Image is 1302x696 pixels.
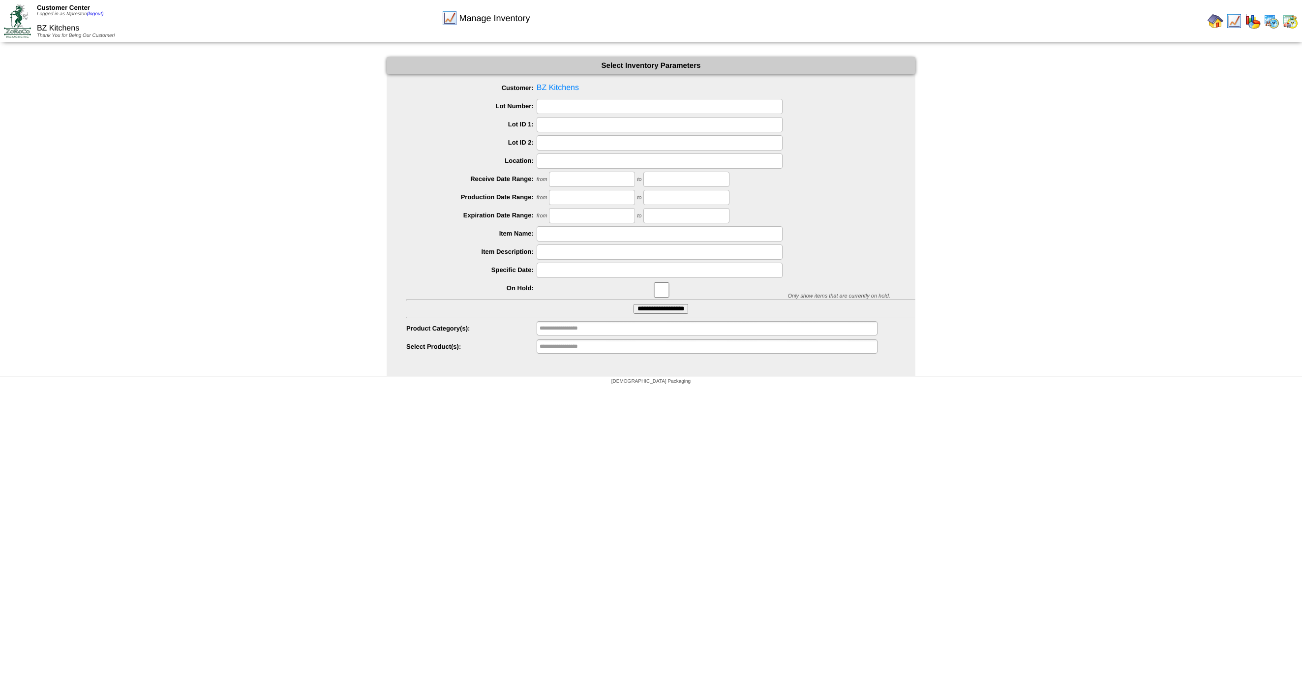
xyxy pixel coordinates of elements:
[406,139,537,146] label: Lot ID 2:
[406,81,915,95] span: BZ Kitchens
[611,379,691,384] span: [DEMOGRAPHIC_DATA] Packaging
[637,195,641,201] span: to
[37,24,79,32] span: BZ Kitchens
[406,266,537,273] label: Specific Date:
[406,121,537,128] label: Lot ID 1:
[4,4,31,37] img: ZoRoCo_Logo(Green%26Foil)%20jpg.webp
[406,175,537,182] label: Receive Date Range:
[537,195,547,201] span: from
[459,13,530,24] span: Manage Inventory
[406,157,537,164] label: Location:
[406,343,537,350] label: Select Product(s):
[637,213,641,219] span: to
[406,248,537,255] label: Item Description:
[406,193,537,201] label: Production Date Range:
[406,102,537,110] label: Lot Number:
[406,284,537,292] label: On Hold:
[387,57,915,74] div: Select Inventory Parameters
[406,212,537,219] label: Expiration Date Range:
[1208,13,1223,29] img: home.gif
[406,230,537,237] label: Item Name:
[537,213,547,219] span: from
[442,10,457,26] img: line_graph.gif
[1245,13,1261,29] img: graph.gif
[787,293,890,299] span: Only show items that are currently on hold.
[37,33,115,38] span: Thank You for Being Our Customer!
[406,84,537,91] label: Customer:
[37,11,104,17] span: Logged in as Mpreston
[406,325,537,332] label: Product Category(s):
[1226,13,1242,29] img: line_graph.gif
[537,177,547,182] span: from
[1282,13,1298,29] img: calendarinout.gif
[87,11,104,17] a: (logout)
[1264,13,1279,29] img: calendarprod.gif
[37,4,90,11] span: Customer Center
[637,177,641,182] span: to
